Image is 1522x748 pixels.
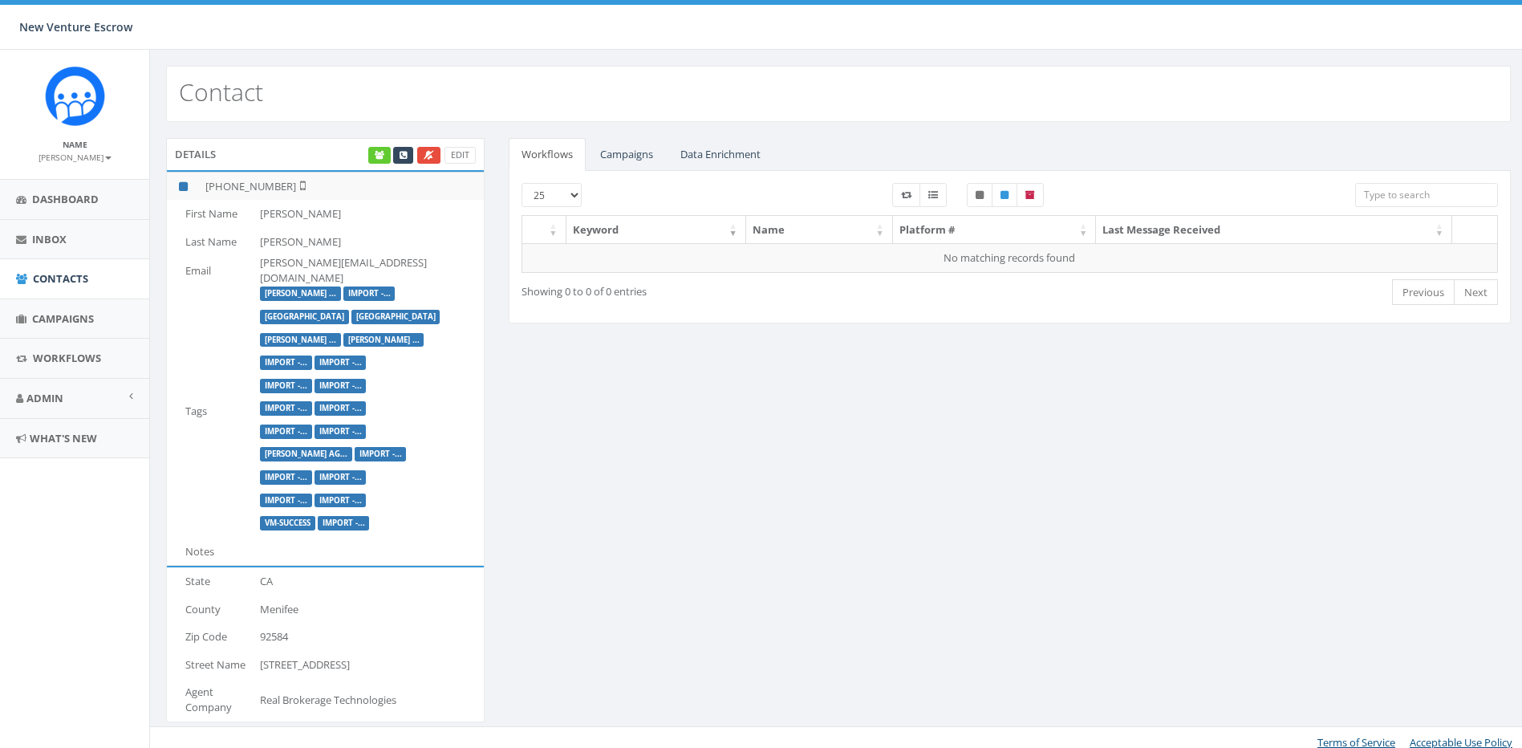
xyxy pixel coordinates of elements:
[522,243,1499,272] td: No matching records found
[254,596,484,624] td: Menifee
[351,310,440,324] label: San Diego
[167,200,254,228] td: First Name
[254,623,484,651] td: 92584
[167,228,254,256] td: Last Name
[509,138,586,171] a: Workflows
[166,138,485,170] div: Details
[179,181,188,192] i: This phone number is subscribed and will receive texts.
[315,470,367,485] label: Import - 10/15/2024
[315,401,367,416] label: Import - 12/03/2024
[254,200,484,228] td: [PERSON_NAME]
[167,567,254,596] td: State
[254,651,484,679] td: [STREET_ADDRESS]
[39,149,112,164] a: [PERSON_NAME]
[260,516,315,531] label: VM-Success
[1355,183,1498,207] input: Type to search
[32,192,99,206] span: Dashboard
[254,678,484,721] td: Real Brokerage Technologies
[893,216,1097,244] th: Platform #: activate to sort column ascending
[343,333,424,348] label: Tamarra - Pitch 'n Pop-By
[368,147,391,164] a: Enrich Contact
[566,216,746,244] th: Keyword: activate to sort column ascending
[260,356,312,370] label: Import - 08/08/2025
[63,139,87,150] small: Name
[992,183,1017,207] label: Published
[1392,279,1455,306] a: Previous
[33,271,88,286] span: Contacts
[355,447,407,461] label: Import - 11/12/2024
[260,401,312,416] label: Import - 12/06/2024
[26,391,63,405] span: Admin
[668,138,773,171] a: Data Enrichment
[260,379,312,393] label: Import - 12/16/2024
[1017,183,1044,207] label: Archived
[167,596,254,624] td: County
[32,311,94,326] span: Campaigns
[260,447,352,461] label: Tania Agent Brief List
[199,172,484,200] td: [PHONE_NUMBER]
[19,19,132,35] span: New Venture Escrow
[315,425,367,439] label: Import - 11/13/2024
[167,623,254,651] td: Zip Code
[39,152,112,163] small: [PERSON_NAME]
[167,678,254,721] td: Agent Company
[444,147,476,164] a: Edit
[167,538,254,566] td: Notes
[260,425,312,439] label: Import - 11/26/2024
[343,287,396,301] label: Import - 08/26/2025
[167,285,254,537] td: Tags
[393,147,413,164] a: Make a Call
[167,255,254,285] td: Email
[1096,216,1452,244] th: Last Message Received: activate to sort column ascending
[318,516,370,531] label: Import - 06/18/2024
[260,494,312,508] label: Import - 09/10/2024
[746,216,893,244] th: Name: activate to sort column ascending
[522,216,566,244] th: : activate to sort column ascending
[254,228,484,256] td: [PERSON_NAME]
[919,183,947,207] label: Menu
[315,356,367,370] label: Import - 02/12/2025
[254,567,484,596] td: CA
[254,255,484,285] td: [PERSON_NAME][EMAIL_ADDRESS][DOMAIN_NAME]
[260,310,349,324] label: Riverside
[315,379,367,393] label: Import - 12/11/2024
[522,278,915,299] div: Showing 0 to 0 of 0 entries
[1454,279,1498,306] a: Next
[587,138,666,171] a: Campaigns
[32,232,67,246] span: Inbox
[30,431,97,445] span: What's New
[296,179,306,192] i: Not Validated
[260,287,341,301] label: Tamarra August 26 2025
[967,183,992,207] label: Unpublished
[417,147,440,164] a: Opt Out Contact
[33,351,101,365] span: Workflows
[179,79,263,105] h2: Contact
[260,333,341,348] label: Tamarra August 6 2025
[260,470,312,485] label: Import - 10/30/2024
[167,651,254,679] td: Street Name
[45,66,105,126] img: Rally_Corp_Icon_1.png
[315,494,367,508] label: Import - 09/06/2024
[892,183,920,207] label: Workflow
